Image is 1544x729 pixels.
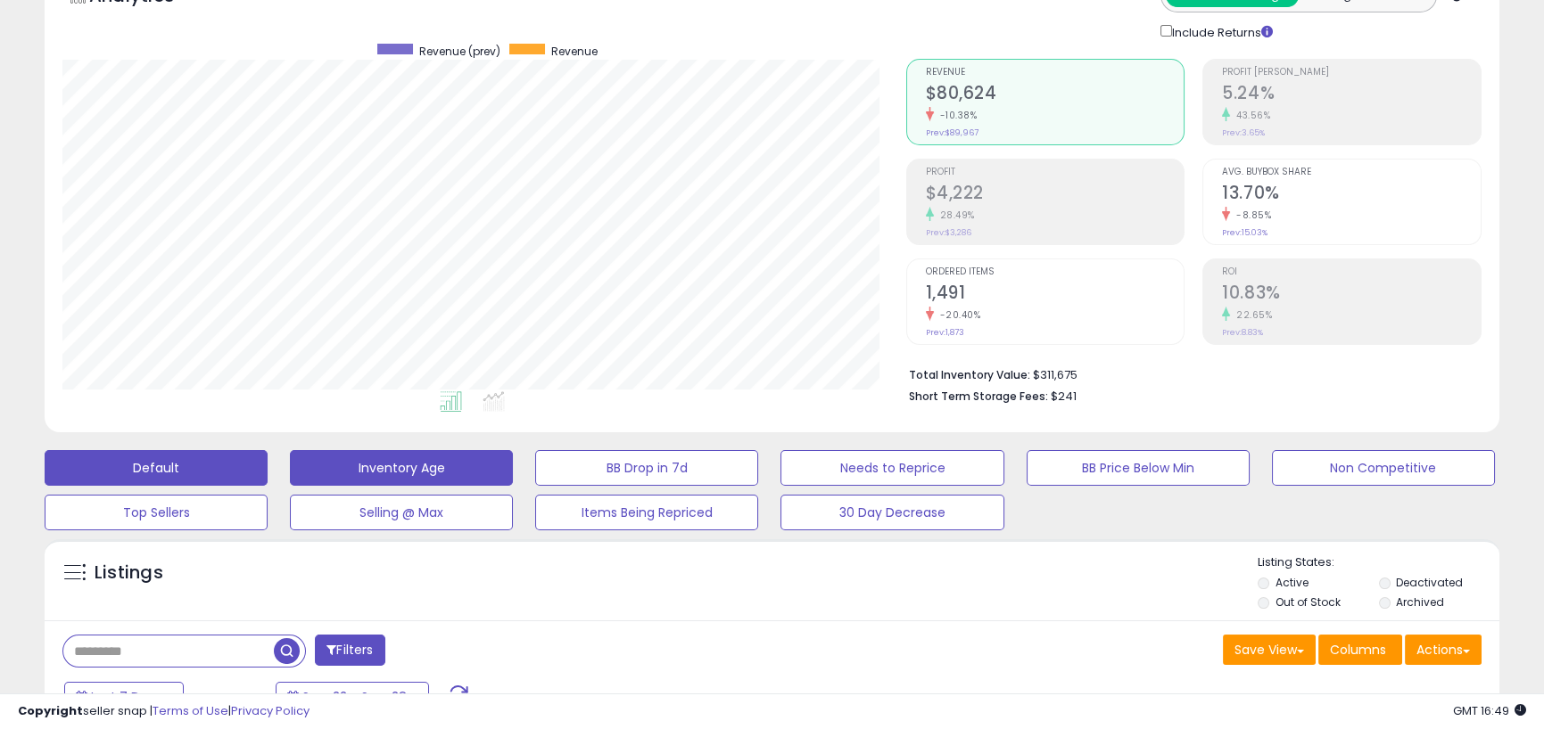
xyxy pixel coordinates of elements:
span: Sep-22 - Sep-28 [302,688,407,706]
h2: 10.83% [1222,283,1481,307]
button: Sep-22 - Sep-28 [276,682,429,712]
small: 22.65% [1230,308,1272,322]
button: Save View [1223,635,1316,665]
small: -10.38% [934,109,978,122]
span: Revenue [551,44,598,59]
small: Prev: 1,873 [926,327,964,338]
small: Prev: 3.65% [1222,127,1265,138]
span: Avg. Buybox Share [1222,168,1481,177]
button: Actions [1405,635,1482,665]
button: Selling @ Max [290,495,513,530]
h2: 5.24% [1222,83,1481,107]
span: Compared to: [186,690,268,707]
span: $241 [1051,388,1077,405]
span: Profit [926,168,1185,177]
span: Revenue [926,68,1185,78]
h2: 13.70% [1222,183,1481,207]
h2: 1,491 [926,283,1185,307]
a: Terms of Use [153,702,228,719]
small: Prev: 15.03% [1222,227,1267,238]
button: Columns [1318,635,1402,665]
a: Privacy Policy [231,702,310,719]
span: Revenue (prev) [419,44,500,59]
button: BB Price Below Min [1027,450,1250,486]
strong: Copyright [18,702,83,719]
h2: $4,222 [926,183,1185,207]
button: 30 Day Decrease [780,495,1003,530]
small: 28.49% [934,209,975,222]
span: Ordered Items [926,267,1185,277]
span: 2025-10-6 16:49 GMT [1453,702,1526,719]
button: Non Competitive [1272,450,1495,486]
label: Active [1275,575,1308,590]
label: Deactivated [1396,575,1463,590]
small: Prev: $89,967 [926,127,978,138]
button: Top Sellers [45,495,268,530]
button: Needs to Reprice [780,450,1003,486]
label: Out of Stock [1275,594,1340,610]
span: ROI [1222,267,1481,277]
div: seller snap | | [18,703,310,720]
small: Prev: $3,286 [926,227,971,238]
button: Default [45,450,268,486]
button: Items Being Repriced [535,495,758,530]
small: 43.56% [1230,109,1270,122]
h5: Listings [95,561,163,586]
span: Columns [1330,641,1386,659]
b: Total Inventory Value: [909,367,1030,382]
button: BB Drop in 7d [535,450,758,486]
small: Prev: 8.83% [1222,327,1263,338]
h2: $80,624 [926,83,1185,107]
span: Last 7 Days [91,688,161,706]
button: Last 7 Days [64,682,184,712]
button: Filters [315,635,384,666]
p: Listing States: [1258,554,1499,571]
button: Inventory Age [290,450,513,486]
small: -8.85% [1230,209,1271,222]
b: Short Term Storage Fees: [909,389,1048,404]
small: -20.40% [934,308,981,322]
label: Archived [1396,594,1444,610]
span: Profit [PERSON_NAME] [1222,68,1481,78]
div: Include Returns [1147,21,1294,41]
li: $311,675 [909,363,1468,384]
